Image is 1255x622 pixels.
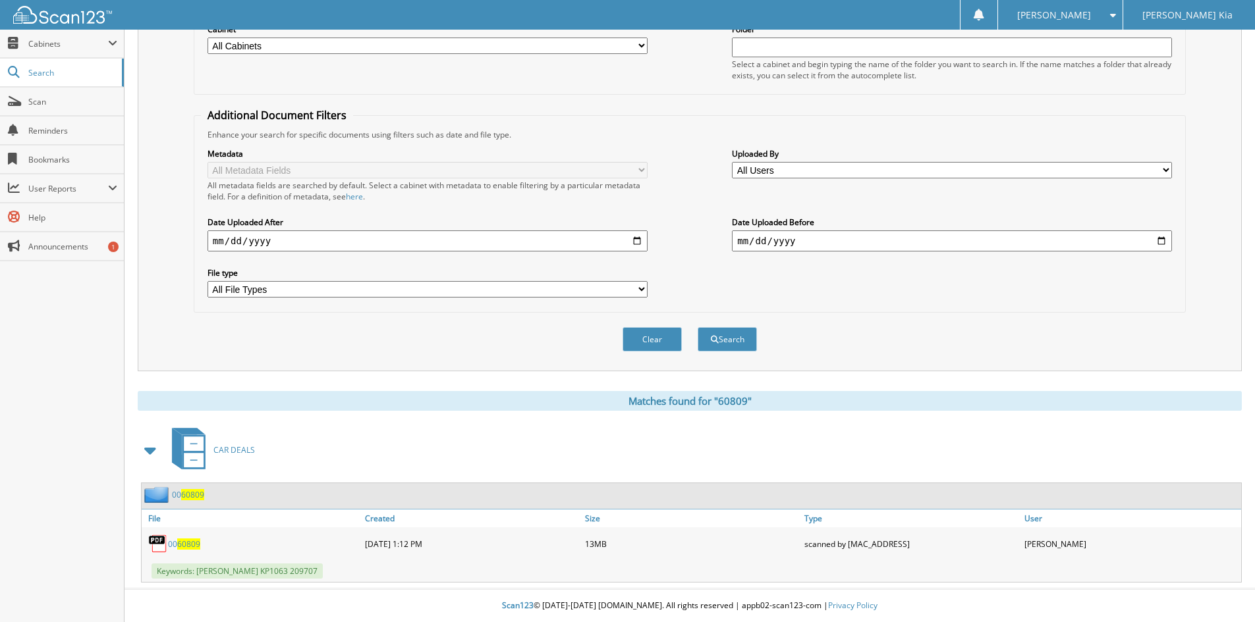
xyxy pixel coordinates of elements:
[208,217,648,228] label: Date Uploaded After
[1021,531,1241,557] div: [PERSON_NAME]
[801,531,1021,557] div: scanned by [MAC_ADDRESS]
[828,600,878,611] a: Privacy Policy
[142,509,362,527] a: File
[201,129,1179,140] div: Enhance your search for specific documents using filters such as date and file type.
[13,6,112,24] img: scan123-logo-white.svg
[181,489,204,500] span: 60809
[125,590,1255,622] div: © [DATE]-[DATE] [DOMAIN_NAME]. All rights reserved | appb02-scan123-com |
[28,67,115,78] span: Search
[164,424,255,476] a: CAR DEALS
[362,509,582,527] a: Created
[801,509,1021,527] a: Type
[213,444,255,455] span: CAR DEALS
[208,180,648,202] div: All metadata fields are searched by default. Select a cabinet with metadata to enable filtering b...
[177,538,200,550] span: 60809
[28,183,108,194] span: User Reports
[732,230,1172,251] input: end
[346,191,363,202] a: here
[28,154,117,165] span: Bookmarks
[201,108,353,122] legend: Additional Document Filters
[28,212,117,223] span: Help
[138,391,1242,411] div: Matches found for "60809"
[698,327,757,351] button: Search
[28,38,108,49] span: Cabinets
[172,489,204,500] a: 0060809
[732,217,1172,228] label: Date Uploaded Before
[28,96,117,107] span: Scan
[152,563,323,579] span: Keywords: [PERSON_NAME] KP1063 209707
[1021,509,1241,527] a: User
[108,242,119,252] div: 1
[582,509,802,527] a: Size
[28,125,117,136] span: Reminders
[732,59,1172,81] div: Select a cabinet and begin typing the name of the folder you want to search in. If the name match...
[168,538,200,550] a: 0060809
[208,148,648,159] label: Metadata
[1017,11,1091,19] span: [PERSON_NAME]
[582,531,802,557] div: 13MB
[208,230,648,251] input: start
[362,531,582,557] div: [DATE] 1:12 PM
[144,486,172,503] img: folder2.png
[732,148,1172,159] label: Uploaded By
[208,267,648,278] label: File type
[623,327,682,351] button: Clear
[502,600,534,611] span: Scan123
[148,534,168,554] img: PDF.png
[1142,11,1233,19] span: [PERSON_NAME] Kia
[28,241,117,252] span: Announcements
